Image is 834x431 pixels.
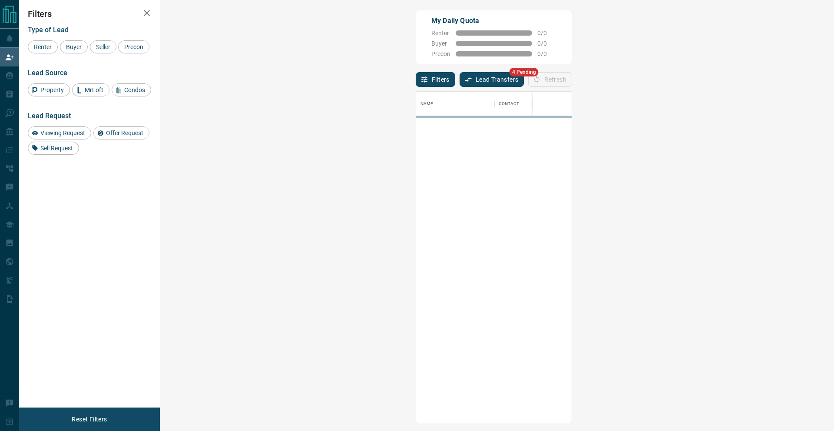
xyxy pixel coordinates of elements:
[460,72,524,87] button: Lead Transfers
[28,40,58,53] div: Renter
[112,83,151,96] div: Condos
[431,40,450,47] span: Buyer
[121,86,148,93] span: Condos
[28,69,67,77] span: Lead Source
[416,92,494,116] div: Name
[28,26,69,34] span: Type of Lead
[121,43,146,50] span: Precon
[28,126,91,139] div: Viewing Request
[37,86,67,93] span: Property
[431,50,450,57] span: Precon
[537,50,556,57] span: 0 / 0
[28,112,71,120] span: Lead Request
[416,72,455,87] button: Filters
[82,86,106,93] span: MrLoft
[537,40,556,47] span: 0 / 0
[72,83,109,96] div: MrLoft
[93,126,149,139] div: Offer Request
[90,40,116,53] div: Seller
[431,16,556,26] p: My Daily Quota
[420,92,434,116] div: Name
[510,68,539,76] span: 4 Pending
[63,43,85,50] span: Buyer
[118,40,149,53] div: Precon
[60,40,88,53] div: Buyer
[66,412,113,427] button: Reset Filters
[93,43,113,50] span: Seller
[499,92,519,116] div: Contact
[431,30,450,36] span: Renter
[537,30,556,36] span: 0 / 0
[28,142,79,155] div: Sell Request
[37,145,76,152] span: Sell Request
[28,9,151,19] h2: Filters
[37,129,88,136] span: Viewing Request
[494,92,564,116] div: Contact
[28,83,70,96] div: Property
[103,129,146,136] span: Offer Request
[31,43,55,50] span: Renter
